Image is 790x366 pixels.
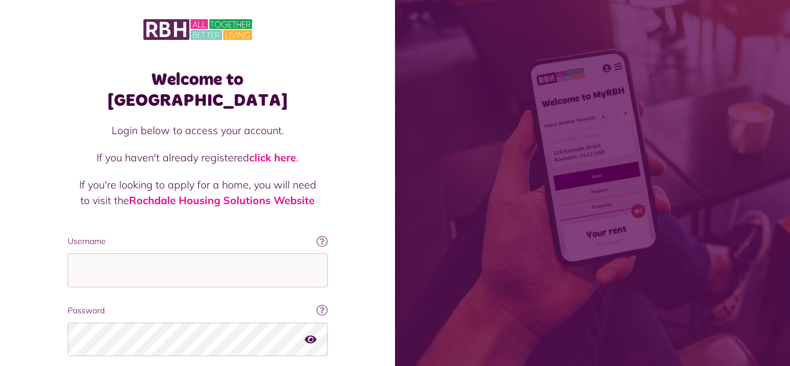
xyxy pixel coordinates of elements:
[68,235,328,247] label: Username
[79,177,316,208] p: If you're looking to apply for a home, you will need to visit the
[68,69,328,111] h1: Welcome to [GEOGRAPHIC_DATA]
[129,194,315,207] a: Rochdale Housing Solutions Website
[68,305,328,317] label: Password
[79,150,316,165] p: If you haven't already registered .
[143,17,252,42] img: MyRBH
[249,151,296,164] a: click here
[79,123,316,138] p: Login below to access your account.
